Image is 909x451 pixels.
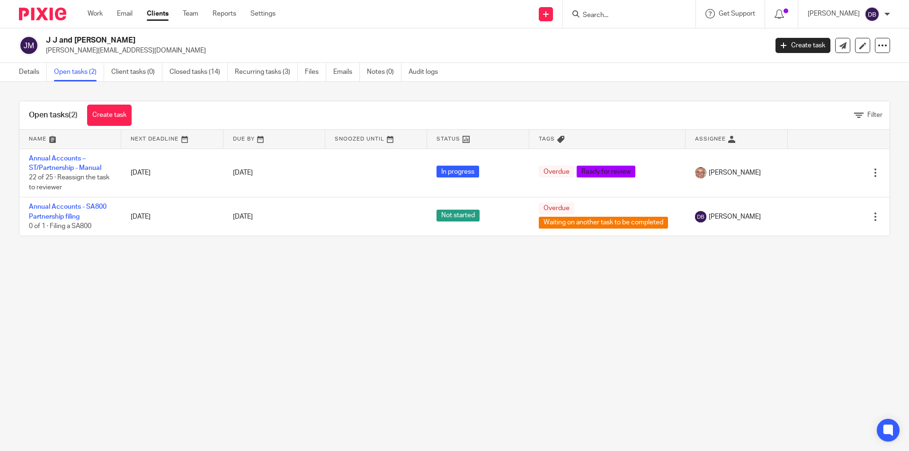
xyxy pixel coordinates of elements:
[775,38,830,53] a: Create task
[437,136,460,141] span: Status
[577,166,635,177] span: Ready for review
[367,63,401,81] a: Notes (0)
[213,9,236,18] a: Reports
[87,105,132,126] a: Create task
[305,63,326,81] a: Files
[695,211,706,222] img: svg%3E
[539,166,574,177] span: Overdue
[719,10,755,17] span: Get Support
[808,9,860,18] p: [PERSON_NAME]
[437,166,479,177] span: In progress
[539,217,668,229] span: Waiting on another task to be completed
[19,8,66,20] img: Pixie
[233,169,253,176] span: [DATE]
[695,167,706,178] img: SJ.jpg
[169,63,228,81] a: Closed tasks (14)
[233,213,253,220] span: [DATE]
[19,35,39,55] img: svg%3E
[69,111,78,119] span: (2)
[333,63,360,81] a: Emails
[147,9,169,18] a: Clients
[409,63,445,81] a: Audit logs
[437,210,480,221] span: Not started
[709,212,761,221] span: [PERSON_NAME]
[335,136,384,141] span: Snoozed Until
[183,9,198,18] a: Team
[864,7,880,22] img: svg%3E
[29,155,101,171] a: Annual Accounts – ST/Partnership - Manual
[19,63,47,81] a: Details
[867,112,882,118] span: Filter
[539,136,555,141] span: Tags
[29,110,78,120] h1: Open tasks
[29,174,109,191] span: 22 of 25 · Reassign the task to reviewer
[88,9,103,18] a: Work
[250,9,276,18] a: Settings
[117,9,133,18] a: Email
[539,203,574,214] span: Overdue
[46,46,761,55] p: [PERSON_NAME][EMAIL_ADDRESS][DOMAIN_NAME]
[121,149,223,197] td: [DATE]
[29,223,91,230] span: 0 of 1 · Filing a SA800
[121,197,223,236] td: [DATE]
[54,63,104,81] a: Open tasks (2)
[709,168,761,177] span: [PERSON_NAME]
[111,63,162,81] a: Client tasks (0)
[582,11,667,20] input: Search
[46,35,618,45] h2: J J and [PERSON_NAME]
[29,203,107,220] a: Annual Accounts - SA800 Partnership filing
[235,63,298,81] a: Recurring tasks (3)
